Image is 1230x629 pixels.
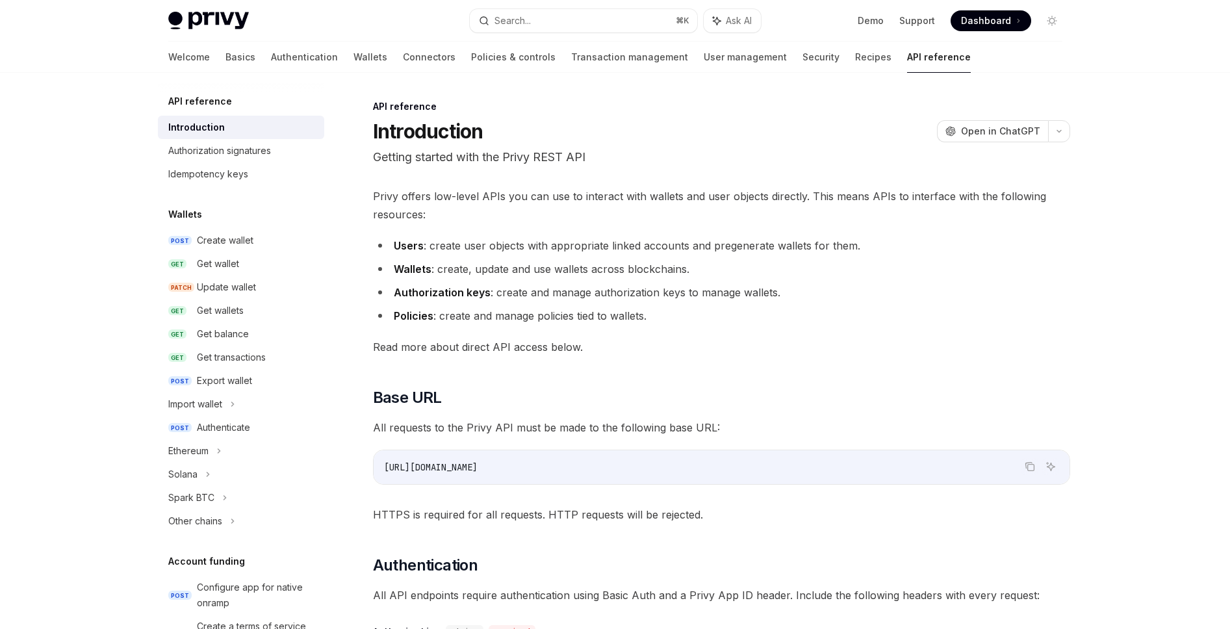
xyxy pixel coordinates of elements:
a: GETGet balance [158,322,324,346]
h5: API reference [168,94,232,109]
div: Get wallets [197,303,244,318]
div: Authorization signatures [168,143,271,159]
button: Copy the contents from the code block [1021,458,1038,475]
span: Read more about direct API access below. [373,338,1070,356]
a: POSTConfigure app for native onramp [158,576,324,615]
div: Introduction [168,120,225,135]
div: Spark BTC [168,490,214,506]
a: Idempotency keys [158,162,324,186]
span: POST [168,236,192,246]
li: : create, update and use wallets across blockchains. [373,260,1070,278]
div: Export wallet [197,373,252,389]
button: Search...⌘K [470,9,697,32]
div: Import wallet [168,396,222,412]
a: Dashboard [951,10,1031,31]
button: Toggle dark mode [1042,10,1062,31]
div: Get balance [197,326,249,342]
a: Policies & controls [471,42,556,73]
span: GET [168,353,186,363]
button: Open in ChatGPT [937,120,1048,142]
span: POST [168,423,192,433]
div: API reference [373,100,1070,113]
div: Get transactions [197,350,266,365]
span: Dashboard [961,14,1011,27]
img: light logo [168,12,249,30]
div: Ethereum [168,443,209,459]
div: Solana [168,467,198,482]
div: Authenticate [197,420,250,435]
span: Authentication [373,555,478,576]
a: Transaction management [571,42,688,73]
span: Base URL [373,387,442,408]
span: PATCH [168,283,194,292]
a: Introduction [158,116,324,139]
a: GETGet wallet [158,252,324,276]
span: POST [168,591,192,600]
div: Idempotency keys [168,166,248,182]
div: Configure app for native onramp [197,580,316,611]
a: Connectors [403,42,455,73]
a: Wallets [353,42,387,73]
a: PATCHUpdate wallet [158,276,324,299]
div: Other chains [168,513,222,529]
span: Ask AI [726,14,752,27]
span: HTTPS is required for all requests. HTTP requests will be rejected. [373,506,1070,524]
a: GETGet transactions [158,346,324,369]
a: Welcome [168,42,210,73]
strong: Users [394,239,424,252]
span: Open in ChatGPT [961,125,1040,138]
div: Update wallet [197,279,256,295]
a: Authentication [271,42,338,73]
a: Authorization signatures [158,139,324,162]
span: GET [168,259,186,269]
a: POSTAuthenticate [158,416,324,439]
strong: Policies [394,309,433,322]
a: Recipes [855,42,891,73]
span: ⌘ K [676,16,689,26]
a: Basics [225,42,255,73]
li: : create and manage authorization keys to manage wallets. [373,283,1070,302]
button: Ask AI [704,9,761,32]
li: : create user objects with appropriate linked accounts and pregenerate wallets for them. [373,237,1070,255]
h5: Wallets [168,207,202,222]
a: User management [704,42,787,73]
a: Support [899,14,935,27]
strong: Authorization keys [394,286,491,299]
span: POST [168,376,192,386]
a: POSTExport wallet [158,369,324,392]
h5: Account funding [168,554,245,569]
p: Getting started with the Privy REST API [373,148,1070,166]
a: POSTCreate wallet [158,229,324,252]
span: All requests to the Privy API must be made to the following base URL: [373,418,1070,437]
span: GET [168,306,186,316]
a: API reference [907,42,971,73]
span: All API endpoints require authentication using Basic Auth and a Privy App ID header. Include the ... [373,586,1070,604]
li: : create and manage policies tied to wallets. [373,307,1070,325]
strong: Wallets [394,263,431,276]
h1: Introduction [373,120,483,143]
a: Security [802,42,839,73]
div: Search... [494,13,531,29]
a: Demo [858,14,884,27]
div: Get wallet [197,256,239,272]
button: Ask AI [1042,458,1059,475]
span: GET [168,329,186,339]
a: GETGet wallets [158,299,324,322]
span: [URL][DOMAIN_NAME] [384,461,478,473]
div: Create wallet [197,233,253,248]
span: Privy offers low-level APIs you can use to interact with wallets and user objects directly. This ... [373,187,1070,224]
